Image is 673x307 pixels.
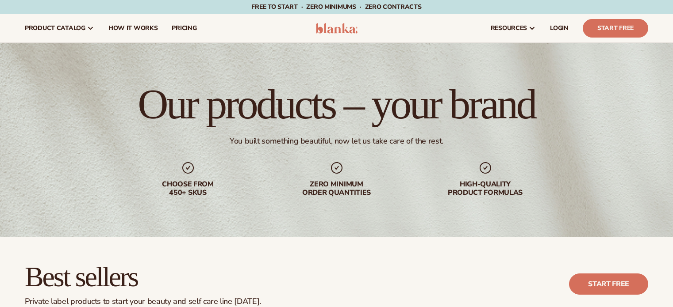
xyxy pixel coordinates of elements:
[108,25,158,32] span: How It Works
[25,25,85,32] span: product catalog
[101,14,165,42] a: How It Works
[569,273,648,295] a: Start free
[18,14,101,42] a: product catalog
[550,25,569,32] span: LOGIN
[25,297,261,307] div: Private label products to start your beauty and self care line [DATE].
[251,3,421,11] span: Free to start · ZERO minimums · ZERO contracts
[484,14,543,42] a: resources
[131,180,245,197] div: Choose from 450+ Skus
[491,25,527,32] span: resources
[172,25,196,32] span: pricing
[25,262,261,292] h2: Best sellers
[138,83,535,125] h1: Our products – your brand
[583,19,648,38] a: Start Free
[280,180,393,197] div: Zero minimum order quantities
[543,14,576,42] a: LOGIN
[429,180,542,197] div: High-quality product formulas
[165,14,204,42] a: pricing
[315,23,358,34] img: logo
[230,136,443,146] div: You built something beautiful, now let us take care of the rest.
